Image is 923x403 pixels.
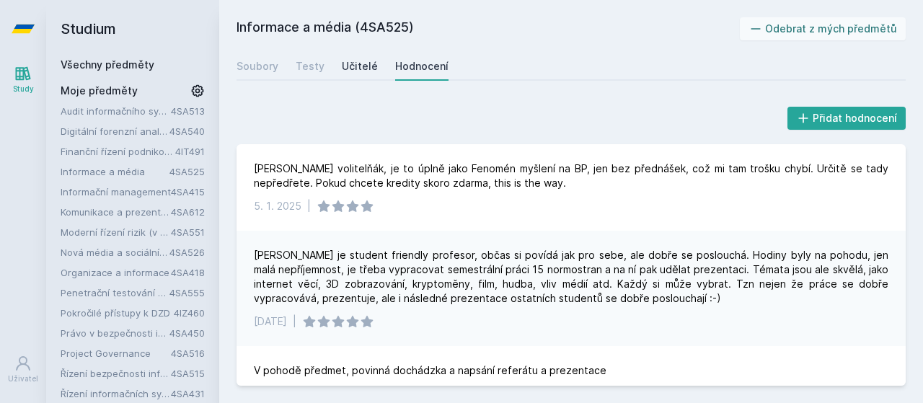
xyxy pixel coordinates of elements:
[169,327,205,339] a: 4SA450
[61,164,169,179] a: Informace a média
[61,185,171,199] a: Informační management
[171,267,205,278] a: 4SA418
[307,199,311,213] div: |
[169,287,205,298] a: 4SA555
[254,199,301,213] div: 5. 1. 2025
[171,347,205,359] a: 4SA516
[169,166,205,177] a: 4SA525
[254,248,888,306] div: [PERSON_NAME] je student friendly profesor, občas si povídá jak pro sebe, ale dobře se poslouchá....
[61,346,171,360] a: Project Governance
[171,368,205,379] a: 4SA515
[61,104,171,118] a: Audit informačního systému
[3,347,43,391] a: Uživatel
[171,105,205,117] a: 4SA513
[740,17,906,40] button: Odebrat z mých předmětů
[171,226,205,238] a: 4SA551
[61,144,175,159] a: Finanční řízení podnikové informatiky
[3,58,43,102] a: Study
[169,247,205,258] a: 4SA526
[237,59,278,74] div: Soubory
[61,386,171,401] a: Řízení informačních systémů (v angličtině)
[254,314,287,329] div: [DATE]
[61,265,171,280] a: Organizace a informace
[342,52,378,81] a: Učitelé
[171,206,205,218] a: 4SA612
[8,373,38,384] div: Uživatel
[61,306,174,320] a: Pokročilé přístupy k DZD
[296,52,324,81] a: Testy
[61,285,169,300] a: Penetrační testování bezpečnosti IS
[169,125,205,137] a: 4SA540
[237,52,278,81] a: Soubory
[61,84,138,98] span: Moje předměty
[61,326,169,340] a: Právo v bezpečnosti informačních systémů
[237,17,740,40] h2: Informace a média (4SA525)
[61,124,169,138] a: Digitální forenzní analýza
[254,363,606,378] div: V pohodě předmet, povinná dochádzka a napsání referátu a prezentace
[293,314,296,329] div: |
[395,59,449,74] div: Hodnocení
[296,59,324,74] div: Testy
[175,146,205,157] a: 4IT491
[395,52,449,81] a: Hodnocení
[61,225,171,239] a: Moderní řízení rizik (v angličtině)
[61,58,154,71] a: Všechny předměty
[61,205,171,219] a: Komunikace a prezentace informací (v angličtině)
[254,161,888,190] div: [PERSON_NAME] volitelňák, je to úplně jako Fenomén myšlení na BP, jen bez přednášek, což mi tam t...
[174,307,205,319] a: 4IZ460
[171,186,205,198] a: 4SA415
[787,107,906,130] button: Přidat hodnocení
[171,388,205,399] a: 4SA431
[61,245,169,260] a: Nová média a sociální sítě (v angličtině)
[342,59,378,74] div: Učitelé
[61,366,171,381] a: Řízení bezpečnosti informačních systémů
[13,84,34,94] div: Study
